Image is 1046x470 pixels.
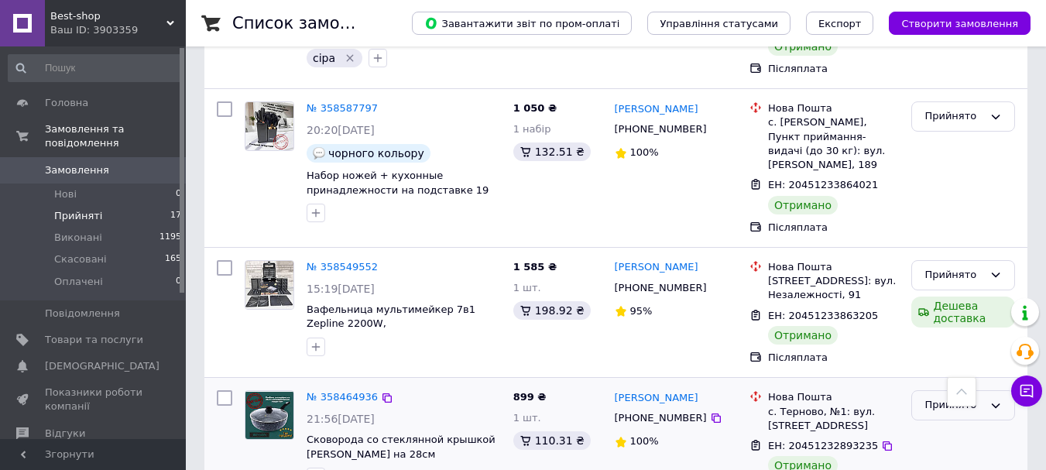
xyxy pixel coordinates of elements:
[8,54,183,82] input: Пошук
[176,187,181,201] span: 0
[344,52,356,64] svg: Видалити мітку
[170,209,181,223] span: 17
[818,18,862,29] span: Експорт
[45,307,120,321] span: Повідомлення
[768,115,899,172] div: с. [PERSON_NAME], Пункт приймання-видачі (до 30 кг): вул. [PERSON_NAME], 189
[889,12,1031,35] button: Створити замовлення
[924,108,983,125] div: Прийнято
[768,37,838,56] div: Отримано
[612,408,710,428] div: [PHONE_NUMBER]
[245,101,294,151] a: Фото товару
[232,14,389,33] h1: Список замовлень
[54,231,102,245] span: Виконані
[768,440,878,451] span: ЕН: 20451232893235
[630,146,659,158] span: 100%
[768,196,838,214] div: Отримано
[630,435,659,447] span: 100%
[873,17,1031,29] a: Створити замовлення
[647,12,791,35] button: Управління статусами
[45,163,109,177] span: Замовлення
[768,221,899,235] div: Післяплата
[513,391,547,403] span: 899 ₴
[513,301,591,320] div: 198.92 ₴
[245,392,293,439] img: Фото товару
[901,18,1018,29] span: Створити замовлення
[768,310,878,321] span: ЕН: 20451233863205
[513,282,541,293] span: 1 шт.
[159,231,181,245] span: 1195
[513,412,541,424] span: 1 шт.
[768,274,899,302] div: [STREET_ADDRESS]: вул. Незалежності, 91
[307,261,378,273] a: № 358549552
[45,359,159,373] span: [DEMOGRAPHIC_DATA]
[313,52,335,64] span: сіра
[245,390,294,440] a: Фото товару
[307,102,378,114] a: № 358587797
[50,23,186,37] div: Ваш ID: 3903359
[307,124,375,136] span: 20:20[DATE]
[307,283,375,295] span: 15:19[DATE]
[911,297,1015,328] div: Дешева доставка
[924,397,983,413] div: Прийнято
[328,147,424,160] span: чорного кольору
[660,18,778,29] span: Управління статусами
[768,179,878,190] span: ЕН: 20451233864021
[45,122,186,150] span: Замовлення та повідомлення
[615,102,698,117] a: [PERSON_NAME]
[54,275,103,289] span: Оплачені
[45,333,143,347] span: Товари та послуги
[615,391,698,406] a: [PERSON_NAME]
[924,267,983,283] div: Прийнято
[513,142,591,161] div: 132.51 ₴
[245,102,293,150] img: Фото товару
[768,390,899,404] div: Нова Пошта
[768,351,899,365] div: Післяплата
[54,187,77,201] span: Нові
[313,147,325,160] img: :speech_balloon:
[768,326,838,345] div: Отримано
[176,275,181,289] span: 0
[45,96,88,110] span: Головна
[245,261,293,309] img: Фото товару
[54,252,107,266] span: Скасовані
[412,12,632,35] button: Завантажити звіт по пром-оплаті
[513,102,557,114] span: 1 050 ₴
[307,391,378,403] a: № 358464936
[424,16,619,30] span: Завантажити звіт по пром-оплаті
[768,405,899,433] div: с. Терново, №1: вул. [STREET_ADDRESS]
[513,261,557,273] span: 1 585 ₴
[630,305,653,317] span: 95%
[612,119,710,139] div: [PHONE_NUMBER]
[50,9,166,23] span: Best-shop
[513,123,551,135] span: 1 набір
[307,304,475,372] a: Вафельница мультимейкер 7в1 Zepline 2200W, Многофункциональная сэндвичница со сменными пластинами...
[612,278,710,298] div: [PHONE_NUMBER]
[307,170,489,238] a: Набор ножей + кухонные принадлежности на подставке 19 пр Кухонные ножи из нержавеющей стали + лоп...
[768,260,899,274] div: Нова Пошта
[806,12,874,35] button: Експорт
[1011,376,1042,407] button: Чат з покупцем
[45,427,85,441] span: Відгуки
[245,260,294,310] a: Фото товару
[165,252,181,266] span: 165
[768,62,899,76] div: Післяплата
[513,431,591,450] div: 110.31 ₴
[615,260,698,275] a: [PERSON_NAME]
[54,209,102,223] span: Прийняті
[768,101,899,115] div: Нова Пошта
[307,413,375,425] span: 21:56[DATE]
[45,386,143,413] span: Показники роботи компанії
